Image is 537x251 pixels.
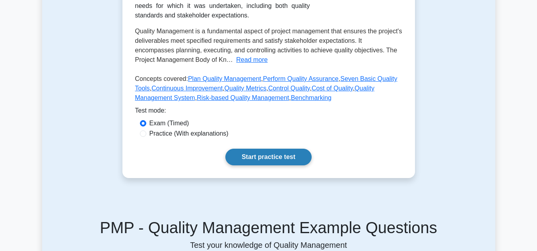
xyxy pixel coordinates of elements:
a: Continuous Improvement [151,85,223,92]
label: Practice (With explanations) [149,129,229,138]
p: Test your knowledge of Quality Management [52,240,486,250]
label: Exam (Timed) [149,119,189,128]
a: Perform Quality Assurance [263,75,338,82]
a: Start practice test [225,149,312,165]
span: Quality Management is a fundamental aspect of project management that ensures the project's deliv... [135,28,402,63]
a: Control Quality [268,85,310,92]
a: Plan Quality Management [188,75,261,82]
h5: PMP - Quality Management Example Questions [52,218,486,237]
div: Test mode: [135,106,402,119]
a: Quality Metrics [225,85,267,92]
a: Benchmarking [291,94,332,101]
button: Read more [236,55,268,65]
a: Cost of Quality [312,85,353,92]
p: Concepts covered: , , , , , , , , , [135,74,402,106]
a: Risk-based Quality Management [197,94,289,101]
